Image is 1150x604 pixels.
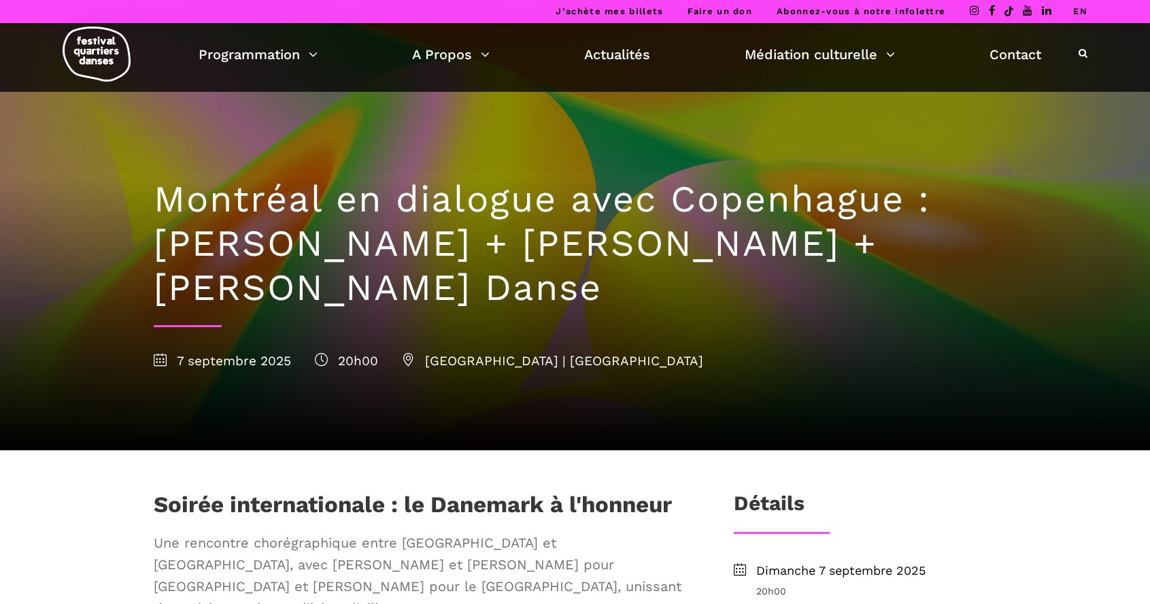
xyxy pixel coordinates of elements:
[990,43,1041,66] a: Contact
[63,27,131,82] img: logo-fqd-med
[199,43,318,66] a: Programmation
[402,353,703,369] span: [GEOGRAPHIC_DATA] | [GEOGRAPHIC_DATA]
[1073,6,1087,16] a: EN
[734,491,805,525] h3: Détails
[412,43,490,66] a: A Propos
[556,6,663,16] a: J’achète mes billets
[777,6,945,16] a: Abonnez-vous à notre infolettre
[756,561,997,581] span: Dimanche 7 septembre 2025
[745,43,895,66] a: Médiation culturelle
[154,353,291,369] span: 7 septembre 2025
[154,178,997,309] h1: Montréal en dialogue avec Copenhague : [PERSON_NAME] + [PERSON_NAME] + [PERSON_NAME] Danse
[154,491,672,525] h1: Soirée internationale : le Danemark à l'honneur
[584,43,650,66] a: Actualités
[688,6,752,16] a: Faire un don
[756,584,997,599] span: 20h00
[315,353,378,369] span: 20h00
